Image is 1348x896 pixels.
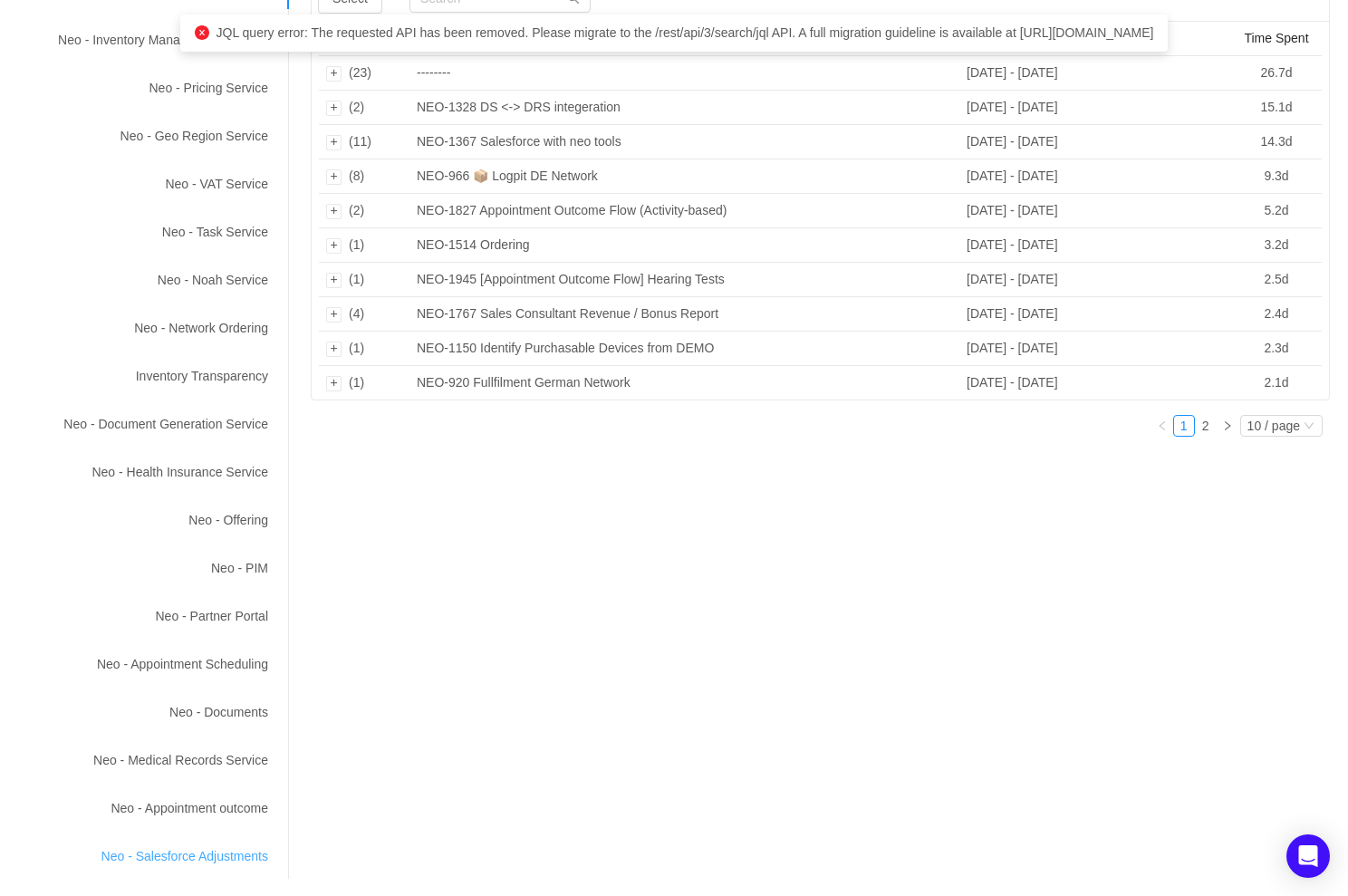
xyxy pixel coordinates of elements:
[18,696,290,729] div: Neo - Documents
[18,360,290,393] div: Inventory Transparency
[967,272,1058,286] span: [DATE] - [DATE]
[326,273,342,288] div: Expand row
[195,25,209,40] i: icon: close-circle
[319,263,409,297] td: (1)
[409,228,959,263] td: NEO-1514 Ordering
[326,66,342,82] div: Expand row
[1222,420,1233,431] i: icon: right
[18,408,290,441] div: Neo - Document Generation Service
[18,744,290,777] div: Neo - Medical Records Service
[18,216,290,249] div: Neo - Task Service
[967,341,1058,355] span: [DATE] - [DATE]
[18,72,290,105] div: Neo - Pricing Service
[409,366,959,400] td: NEO-920 Fullfilment German Network
[18,264,290,297] div: Neo - Noah Service
[1231,194,1322,228] td: 5.2d
[319,159,409,194] td: (8)
[1231,125,1322,159] td: 14.3d
[409,91,959,125] td: NEO-1328 DS <-> DRS integeration
[1231,159,1322,194] td: 9.3d
[18,552,290,585] div: Neo - PIM
[1196,416,1216,436] a: 2
[326,307,342,323] div: Expand row
[18,840,290,873] div: Neo - Salesforce Adjustments
[1231,228,1322,263] td: 3.2d
[967,375,1058,390] span: [DATE] - [DATE]
[1244,31,1308,45] span: Time Spent
[409,332,959,366] td: NEO-1150 Identify Purchasable Devices from DEMO
[326,169,342,185] div: Expand row
[326,376,342,391] div: Expand row
[1231,297,1322,332] td: 2.4d
[1231,91,1322,125] td: 15.1d
[967,237,1058,252] span: [DATE] - [DATE]
[967,134,1058,149] span: [DATE] - [DATE]
[1247,416,1300,436] div: 10 / page
[319,228,409,263] td: (1)
[409,297,959,332] td: NEO-1767 Sales Consultant Revenue / Bonus Report
[1173,415,1195,437] li: 1
[18,120,290,153] div: Neo - Geo Region Service
[18,456,290,489] div: Neo - Health Insurance Service
[18,504,290,537] div: Neo - Offering
[18,312,290,345] div: Neo - Network Ordering
[18,168,290,201] div: Neo - VAT Service
[967,169,1058,183] span: [DATE] - [DATE]
[1304,420,1314,433] i: icon: down
[319,332,409,366] td: (1)
[1217,415,1238,437] li: Next Page
[319,297,409,332] td: (4)
[1231,332,1322,366] td: 2.3d
[18,792,290,825] div: Neo - Appointment outcome
[319,56,409,91] td: (23)
[1174,416,1194,436] a: 1
[1195,415,1217,437] li: 2
[319,366,409,400] td: (1)
[319,125,409,159] td: (11)
[319,91,409,125] td: (2)
[967,203,1058,217] span: [DATE] - [DATE]
[1231,56,1322,91] td: 26.7d
[409,56,959,91] td: --------
[18,648,290,681] div: Neo - Appointment Scheduling
[18,24,290,57] div: Neo - Inventory Management System
[409,263,959,297] td: NEO-1945 [Appointment Outcome Flow] Hearing Tests
[217,25,1154,40] span: JQL query error: The requested API has been removed. Please migrate to the /rest/api/3/search/jql...
[326,135,342,150] div: Expand row
[326,238,342,254] div: Expand row
[326,204,342,219] div: Expand row
[319,194,409,228] td: (2)
[967,100,1058,114] span: [DATE] - [DATE]
[326,342,342,357] div: Expand row
[1231,366,1322,400] td: 2.1d
[1157,420,1168,431] i: icon: left
[409,194,959,228] td: NEO-1827 Appointment Outcome Flow (Activity-based)
[967,65,1058,80] span: [DATE] - [DATE]
[1151,415,1173,437] li: Previous Page
[409,159,959,194] td: NEO-966 📦 Logpit DE Network
[409,125,959,159] td: NEO-1367 Salesforce with neo tools​
[18,600,290,633] div: Neo - Partner Portal
[1286,834,1330,878] div: Open Intercom Messenger
[326,101,342,116] div: Expand row
[967,306,1058,321] span: [DATE] - [DATE]
[1231,263,1322,297] td: 2.5d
